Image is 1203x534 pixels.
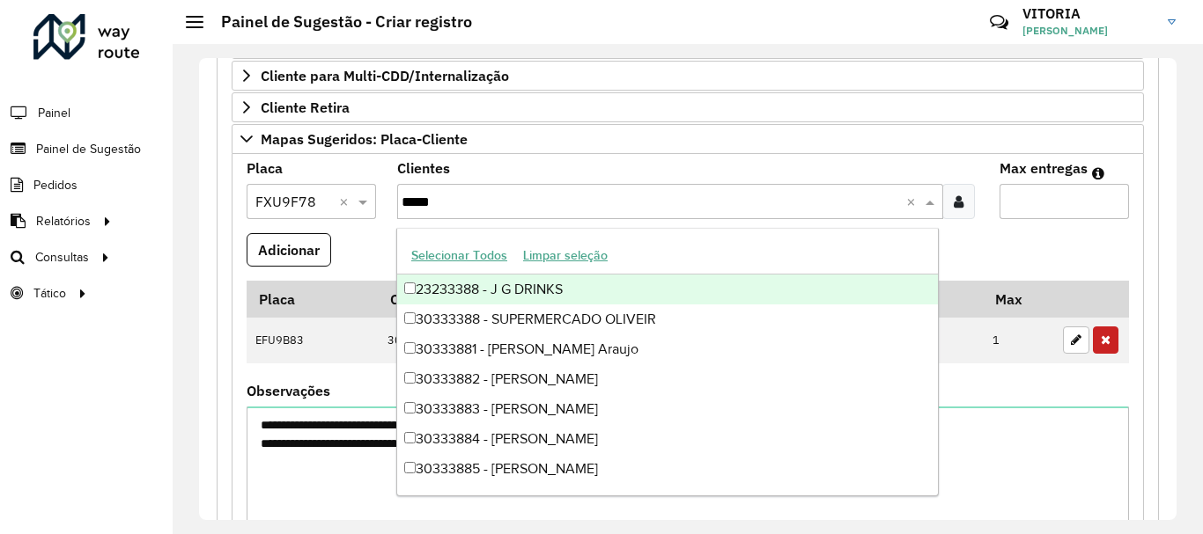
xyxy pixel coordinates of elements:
td: 1 [984,318,1054,363]
span: [PERSON_NAME] [1022,23,1155,39]
th: Max [984,281,1054,318]
button: Adicionar [247,233,331,267]
label: Max entregas [1000,157,1088,179]
div: 30333388 - SUPERMERCADO OLIVEIR [397,304,938,334]
span: Pedidos [33,176,77,194]
td: EFU9B83 [247,318,379,363]
div: 30333884 - [PERSON_NAME] [397,424,938,454]
th: Placa [247,281,379,318]
button: Selecionar Todos [403,242,515,269]
span: Clear all [339,191,354,212]
a: Cliente para Multi-CDD/Internalização [232,61,1144,91]
span: Painel de Sugestão [36,140,141,158]
ng-dropdown-panel: Options list [396,228,939,496]
div: 23233388 - J G DRINKS [397,274,938,304]
div: 30333881 - [PERSON_NAME] Araujo [397,334,938,364]
label: Clientes [397,157,450,179]
label: Placa [247,157,283,179]
th: Código Cliente [379,281,725,318]
div: 30333885 - [PERSON_NAME] [397,454,938,484]
span: Cliente Retira [261,100,350,114]
div: 30333882 - [PERSON_NAME] [397,364,938,394]
span: Cliente para Multi-CDD/Internalização [261,69,509,83]
em: Máximo de clientes que serão colocados na mesma rota com os clientes informados [1092,166,1104,180]
span: Relatórios [36,212,91,230]
a: Cliente Retira [232,92,1144,122]
h2: Painel de Sugestão - Criar registro [203,12,472,32]
span: Clear all [906,191,921,212]
td: 30303711 [379,318,725,363]
label: Observações [247,380,330,401]
div: 30333887 - [PERSON_NAME] [397,484,938,514]
a: Contato Rápido [980,4,1018,41]
span: Tático [33,284,66,303]
button: Limpar seleção [515,242,616,269]
span: Mapas Sugeridos: Placa-Cliente [261,132,468,146]
span: Painel [38,104,70,122]
span: Consultas [35,248,89,267]
h3: VITORIA [1022,5,1155,22]
div: 30333883 - [PERSON_NAME] [397,394,938,424]
a: Mapas Sugeridos: Placa-Cliente [232,124,1144,154]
